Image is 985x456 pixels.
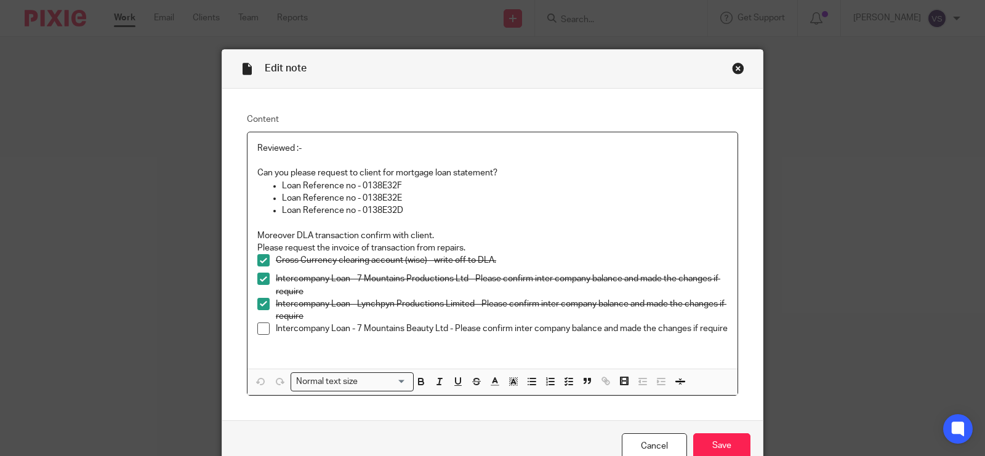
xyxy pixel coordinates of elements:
[276,298,728,323] p: Intercompany Loan - Lynchpyn Productions Limited - Please confirm inter company balance and made ...
[282,204,728,217] p: Loan Reference no - 0138E32D
[294,375,361,388] span: Normal text size
[282,192,728,204] p: Loan Reference no - 0138E32E
[282,180,728,192] p: Loan Reference no - 0138E32F
[257,167,728,179] p: Can you please request to client for mortgage loan statement?
[291,372,414,391] div: Search for option
[362,375,406,388] input: Search for option
[257,242,728,254] p: Please request the invoice of transaction from repairs.
[257,230,728,242] p: Moreover DLA transaction confirm with client.
[257,142,728,154] p: Reviewed :-
[276,254,728,266] p: Cross Currency clearing account (wise) - write off to DLA.
[732,62,744,74] div: Close this dialog window
[276,273,728,298] p: Intercompany Loan - 7 Mountains Productions Ltd - Please confirm inter company balance and made t...
[265,63,307,73] span: Edit note
[247,113,738,126] label: Content
[276,322,728,335] p: Intercompany Loan - 7 Mountains Beauty Ltd - Please confirm inter company balance and made the ch...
